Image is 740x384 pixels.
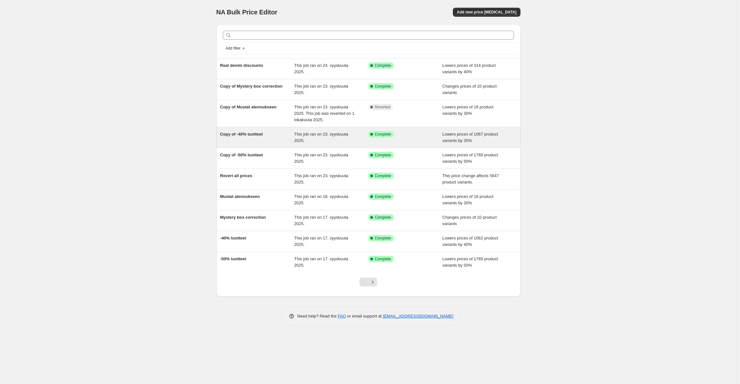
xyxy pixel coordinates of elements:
span: Lowers prices of 16 product variants by 30% [442,194,494,205]
span: Complete [375,132,391,137]
span: This job ran on 23. syyskuuta 2025. This job was reverted on 1. lokakuuta 2025. [294,105,356,122]
span: -40% tuotteet [220,236,246,240]
span: Complete [375,153,391,158]
span: NA Bulk Price Editor [216,9,277,16]
a: FAQ [338,314,346,318]
span: Changes prices of 10 product variants [442,84,497,95]
span: This job ran on 23. syyskuuta 2025. [294,173,348,184]
span: Complete [375,173,391,178]
span: Complete [375,63,391,68]
span: -50% tuotteet [220,256,246,261]
button: Add new price [MEDICAL_DATA] [453,8,520,17]
span: Mystery box correction [220,215,266,220]
span: This job ran on 17. syyskuuta 2025. [294,215,348,226]
span: Lowers prices of 16 product variants by 30% [442,105,494,116]
span: Reverted [375,105,390,110]
span: Add filter [226,46,241,51]
span: Lowers prices of 1769 product variants by 50% [442,256,498,268]
span: Copy of Mustat alennukseen [220,105,277,109]
span: This job ran on 23. syyskuuta 2025. [294,132,348,143]
span: Complete [375,236,391,241]
span: Lowers prices of 314 product variants by 40% [442,63,496,74]
span: This job ran on 17. syyskuuta 2025. [294,256,348,268]
nav: Pagination [359,278,377,286]
span: Complete [375,215,391,220]
span: Copy of -40% tuotteet [220,132,263,137]
span: This job ran on 23. syyskuuta 2025. [294,153,348,164]
span: Complete [375,194,391,199]
span: Real denim discounts [220,63,263,68]
span: Complete [375,84,391,89]
span: Lowers prices of 1062 product variants by 40% [442,236,498,247]
span: Lowers prices of 1067 product variants by 35% [442,132,498,143]
span: This job ran on 17. syyskuuta 2025. [294,236,348,247]
button: Next [368,278,377,286]
span: Copy of -50% tuotteet [220,153,263,157]
button: Add filter [223,44,248,52]
span: Need help? Read the [297,314,338,318]
span: This job ran on 18. syyskuuta 2025. [294,194,348,205]
span: This price change affects 5647 product variants. [442,173,499,184]
span: Complete [375,256,391,262]
span: Lowers prices of 1769 product variants by 50% [442,153,498,164]
span: Revert all prices [220,173,252,178]
span: Mustat alennukseen [220,194,260,199]
span: This job ran on 23. syyskuuta 2025. [294,84,348,95]
span: Copy of Mystery box correction [220,84,283,89]
span: Changes prices of 10 product variants [442,215,497,226]
span: or email support at [346,314,383,318]
a: [EMAIL_ADDRESS][DOMAIN_NAME] [383,314,453,318]
span: Add new price [MEDICAL_DATA] [457,10,516,15]
span: This job ran on 24. syyskuuta 2025. [294,63,348,74]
